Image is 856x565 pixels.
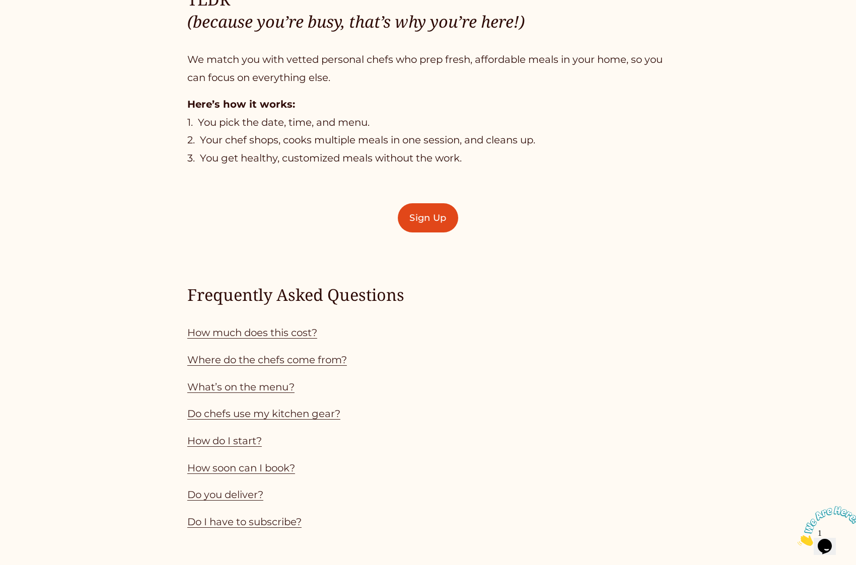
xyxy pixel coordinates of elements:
iframe: chat widget [794,502,856,550]
a: Do I have to subscribe? [187,516,302,528]
a: How soon can I book? [187,462,295,474]
h4: Frequently Asked Questions [187,284,669,306]
span: 1 [4,4,8,13]
a: What’s on the menu? [187,381,295,393]
img: Chat attention grabber [4,4,66,44]
strong: Here’s how it works: [187,98,295,110]
a: How do I start? [187,435,262,447]
a: Do you deliver? [187,489,263,501]
em: (because you’re busy, that’s why you’re here!) [187,10,525,32]
p: 1. You pick the date, time, and menu. 2. Your chef shops, cooks multiple meals in one session, an... [187,96,669,168]
p: We match you with vetted personal chefs who prep fresh, affordable meals in your home, so you can... [187,51,669,87]
a: Where do the chefs come from? [187,354,347,366]
a: Sign Up [398,203,458,232]
a: Do chefs use my kitchen gear? [187,408,340,420]
a: How much does this cost? [187,327,317,339]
